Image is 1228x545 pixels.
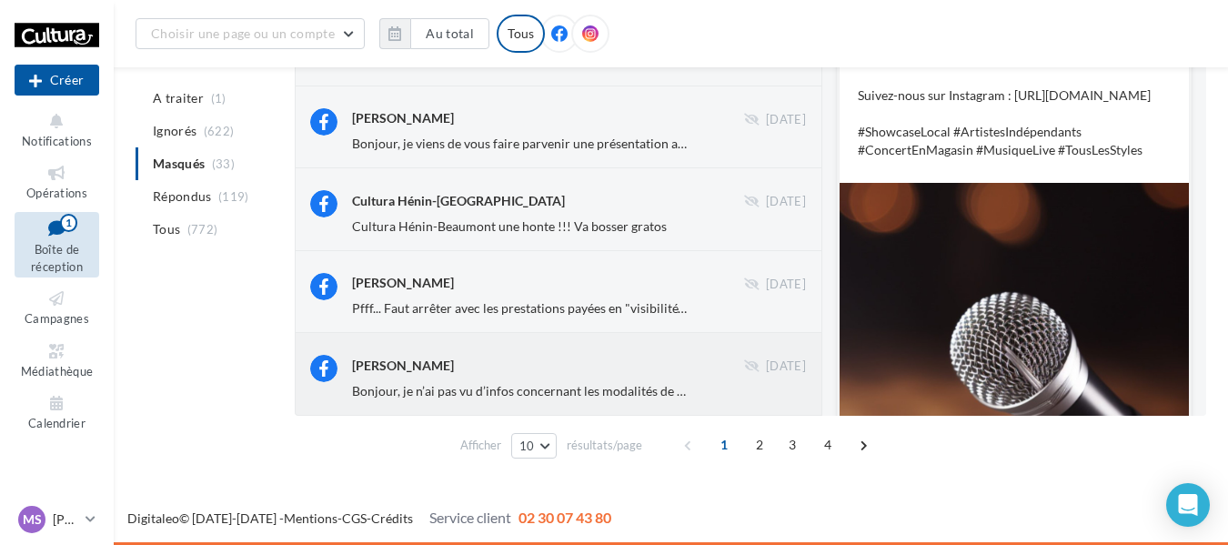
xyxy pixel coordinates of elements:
[745,430,774,459] span: 2
[352,54,574,69] span: Fournissez-vous une diffusion AUDIO ?
[23,510,42,529] span: MS
[410,18,489,49] button: Au total
[153,89,204,107] span: A traiter
[31,242,83,274] span: Boîte de réception
[22,134,92,148] span: Notifications
[460,437,501,454] span: Afficher
[53,510,78,529] p: [PERSON_NAME]
[1166,483,1210,527] div: Open Intercom Messenger
[342,510,367,526] a: CGS
[60,214,77,232] div: 1
[15,65,99,96] button: Créer
[352,218,667,234] span: Cultura Hénin-Beaumont une honte !!! Va bosser gratos
[204,124,235,138] span: (622)
[766,277,806,293] span: [DATE]
[710,430,739,459] span: 1
[25,311,89,326] span: Campagnes
[127,510,611,526] span: © [DATE]-[DATE] - - -
[151,25,335,41] span: Choisir une page ou un compte
[21,364,94,378] span: Médiathèque
[813,430,842,459] span: 4
[352,357,454,375] div: [PERSON_NAME]
[429,509,511,526] span: Service client
[352,274,454,292] div: [PERSON_NAME]
[136,18,365,49] button: Choisir une page ou un compte
[379,18,489,49] button: Au total
[284,510,337,526] a: Mentions
[28,416,86,430] span: Calendrier
[518,509,611,526] span: 02 30 07 43 80
[153,122,196,140] span: Ignorés
[15,107,99,152] button: Notifications
[778,430,807,459] span: 3
[153,187,212,206] span: Répondus
[511,433,558,459] button: 10
[211,91,226,106] span: (1)
[15,65,99,96] div: Nouvelle campagne
[153,220,180,238] span: Tous
[26,186,87,200] span: Opérations
[766,112,806,128] span: [DATE]
[15,389,99,434] a: Calendrier
[567,437,642,454] span: résultats/page
[218,189,249,204] span: (119)
[352,192,565,210] div: Cultura Hénin-[GEOGRAPHIC_DATA]
[766,358,806,375] span: [DATE]
[766,194,806,210] span: [DATE]
[187,222,218,237] span: (772)
[497,15,545,53] div: Tous
[15,159,99,204] a: Opérations
[15,212,99,278] a: Boîte de réception1
[15,502,99,537] a: MS [PERSON_NAME]
[15,285,99,329] a: Campagnes
[371,510,413,526] a: Crédits
[352,109,454,127] div: [PERSON_NAME]
[519,439,535,453] span: 10
[352,383,1033,399] span: Bonjour, je n’ai pas vu d’infos concernant les modalités de rémunération ? Est-ce en cachet ou su...
[15,338,99,382] a: Médiathèque
[127,510,179,526] a: Digitaleo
